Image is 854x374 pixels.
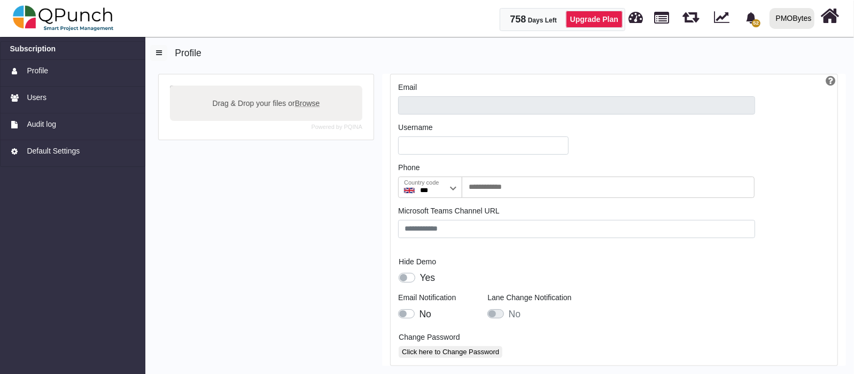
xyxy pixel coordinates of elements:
[629,6,643,22] span: Dashboard
[420,271,436,285] label: Yes
[27,65,48,77] span: Profile
[404,178,439,187] label: Country code
[13,2,114,34] img: qpunch-sp.fa6292f.png
[487,292,599,307] legend: Lane Change Notification
[312,125,362,129] a: Powered by PQINA
[528,17,557,24] span: Days Left
[391,253,465,271] label: Hide Demo
[150,45,846,59] h5: Profile
[746,12,757,24] svg: bell fill
[399,346,502,358] button: Click here to Change Password
[27,146,80,157] span: Default Settings
[709,1,739,36] div: Dynamic Report
[10,44,56,54] h6: Subscription
[776,9,812,28] div: PMOBytes
[398,205,755,220] legend: Microsoft Teams Channel URL
[398,292,487,307] legend: Email Notification
[824,72,837,89] a: Help
[420,307,431,321] label: No
[398,122,569,136] legend: Username
[655,7,670,24] span: Projects
[566,11,623,28] a: Upgrade Plan
[509,307,521,321] label: No
[295,99,320,108] span: Browse
[391,329,502,347] label: Change Password
[742,8,760,27] div: Notification
[27,119,56,130] span: Audit log
[27,92,46,103] span: Users
[510,14,526,25] span: 758
[752,19,760,27] span: 52
[821,6,840,26] i: Home
[682,5,699,23] span: Iteration
[765,1,819,36] a: PMOBytes
[739,1,765,34] a: bell fill52
[398,82,755,96] legend: Email
[398,162,755,177] legend: Phone
[209,94,324,113] label: Drag & Drop your files or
